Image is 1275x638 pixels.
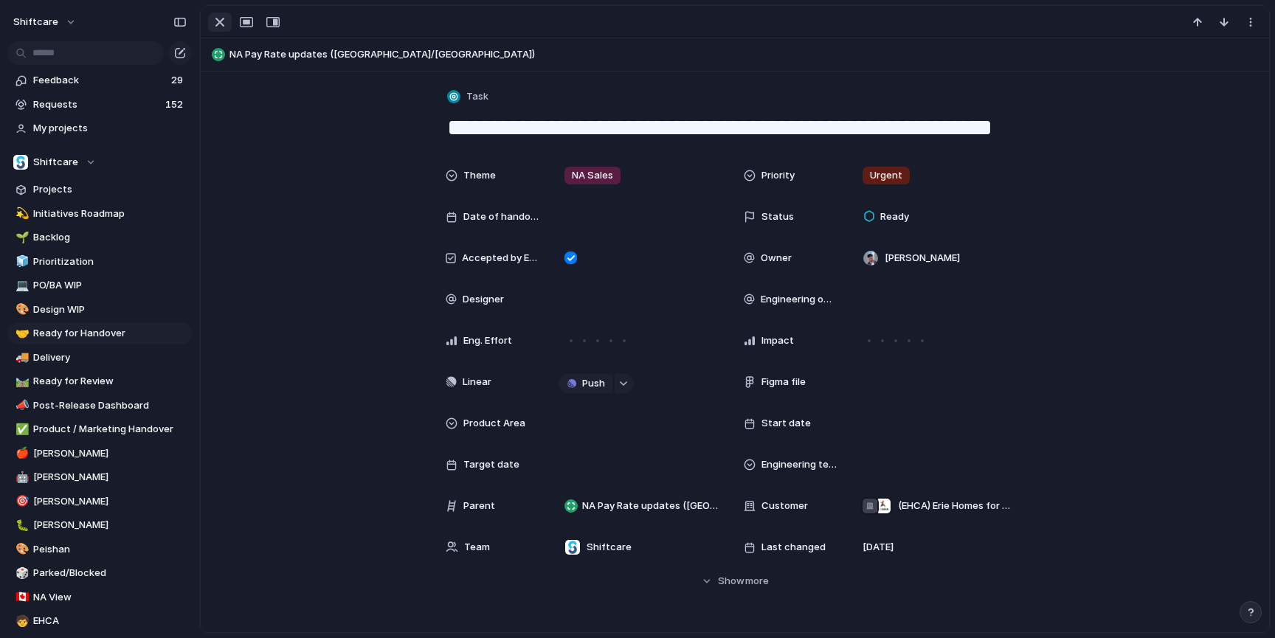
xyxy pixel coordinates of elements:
[33,494,187,509] span: [PERSON_NAME]
[7,117,192,139] a: My projects
[207,43,1262,66] button: NA Pay Rate updates ([GEOGRAPHIC_DATA]/[GEOGRAPHIC_DATA])
[761,375,806,389] span: Figma file
[15,349,26,366] div: 🚚
[13,278,28,293] button: 💻
[13,494,28,509] button: 🎯
[33,518,187,533] span: [PERSON_NAME]
[7,538,192,561] a: 🎨Peishan
[15,253,26,270] div: 🧊
[33,590,187,605] span: NA View
[7,370,192,392] a: 🛤️Ready for Review
[446,568,1024,594] button: Showmore
[7,610,192,632] a: 🧒EHCA
[13,254,28,269] button: 🧊
[7,226,192,249] a: 🌱Backlog
[885,251,960,266] span: [PERSON_NAME]
[15,469,26,486] div: 🤖
[13,614,28,628] button: 🧒
[33,422,187,437] span: Product / Marketing Handover
[33,350,187,365] span: Delivery
[7,94,192,116] a: Requests152
[13,350,28,365] button: 🚚
[15,613,26,630] div: 🧒
[7,178,192,201] a: Projects
[444,86,493,108] button: Task
[33,182,187,197] span: Projects
[7,151,192,173] button: Shiftcare
[7,443,192,465] a: 🍎[PERSON_NAME]
[718,574,744,589] span: Show
[761,168,795,183] span: Priority
[7,418,192,440] a: ✅Product / Marketing Handover
[33,614,187,628] span: EHCA
[761,251,792,266] span: Owner
[587,540,632,555] span: Shiftcare
[15,421,26,438] div: ✅
[7,299,192,321] div: 🎨Design WIP
[761,209,794,224] span: Status
[7,586,192,608] a: 🇨🇦NA View
[13,15,58,30] span: shiftcare
[13,326,28,341] button: 🤝
[13,230,28,245] button: 🌱
[13,542,28,557] button: 🎨
[171,73,186,88] span: 29
[7,395,192,417] a: 📣Post-Release Dashboard
[463,457,519,472] span: Target date
[463,209,540,224] span: Date of handover
[7,203,192,225] div: 💫Initiatives Roadmap
[33,446,187,461] span: [PERSON_NAME]
[13,207,28,221] button: 💫
[33,302,187,317] span: Design WIP
[582,376,605,391] span: Push
[13,302,28,317] button: 🎨
[761,457,838,472] span: Engineering team
[15,397,26,414] div: 📣
[15,277,26,294] div: 💻
[13,374,28,389] button: 🛤️
[33,374,187,389] span: Ready for Review
[33,73,167,88] span: Feedback
[13,470,28,485] button: 🤖
[15,541,26,558] div: 🎨
[15,589,26,606] div: 🇨🇦
[880,209,909,224] span: Ready
[33,97,161,112] span: Requests
[33,566,187,580] span: Parked/Blocked
[15,493,26,510] div: 🎯
[7,274,192,297] a: 💻PO/BA WIP
[463,416,525,431] span: Product Area
[464,540,490,555] span: Team
[572,168,613,183] span: NA Sales
[15,301,26,318] div: 🎨
[7,251,192,273] a: 🧊Prioritization
[33,254,187,269] span: Prioritization
[761,540,826,555] span: Last changed
[7,347,192,369] a: 🚚Delivery
[462,251,540,266] span: Accepted by Engineering
[7,490,192,513] a: 🎯[PERSON_NAME]
[7,10,84,34] button: shiftcare
[33,326,187,341] span: Ready for Handover
[165,97,186,112] span: 152
[15,445,26,462] div: 🍎
[33,542,187,557] span: Peishan
[15,565,26,582] div: 🎲
[33,155,78,170] span: Shiftcare
[7,322,192,344] a: 🤝Ready for Handover
[15,229,26,246] div: 🌱
[761,499,808,513] span: Customer
[33,398,187,413] span: Post-Release Dashboard
[870,168,902,183] span: Urgent
[898,499,1012,513] span: (EHCA) Erie Homes for Children and Adults , SACare
[13,566,28,580] button: 🎲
